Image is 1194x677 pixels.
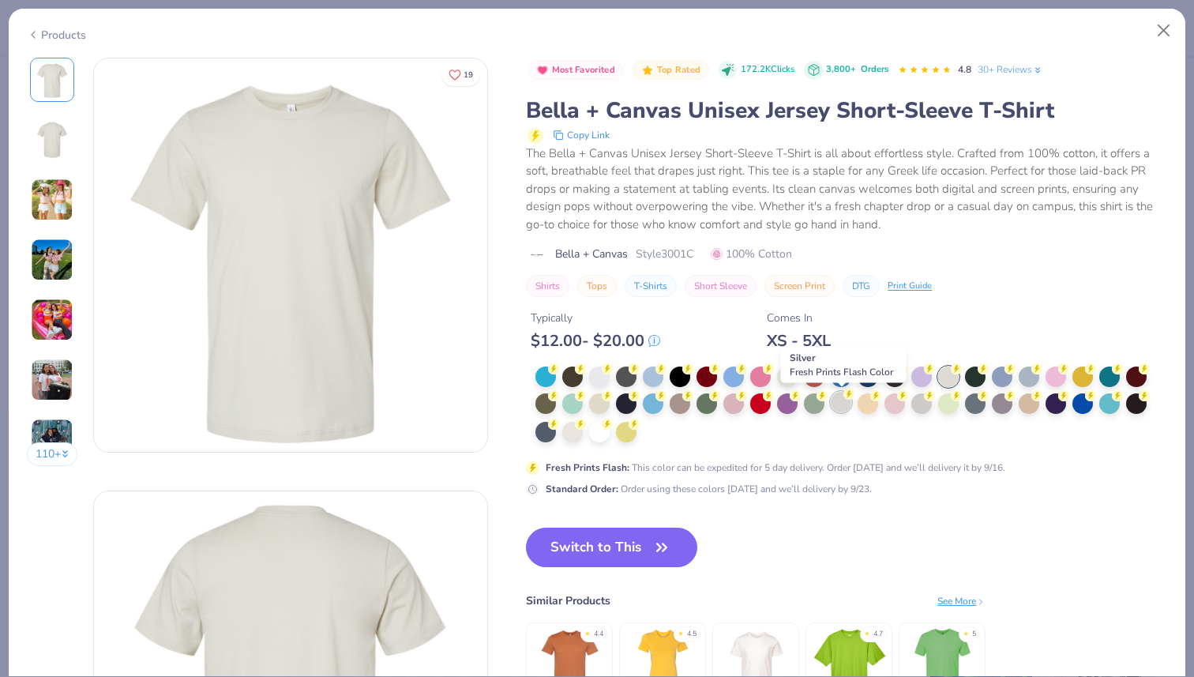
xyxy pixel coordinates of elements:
button: Like [441,63,480,86]
div: $ 12.00 - $ 20.00 [531,331,660,351]
img: Front [94,58,487,452]
button: Short Sleeve [685,275,757,297]
span: Style 3001C [636,246,693,262]
button: Screen Print [764,275,835,297]
button: T-Shirts [625,275,677,297]
div: XS - 5XL [767,331,831,351]
img: Back [33,121,71,159]
img: brand logo [526,249,547,261]
strong: Fresh Prints Flash : [546,461,629,474]
div: 5 [972,629,976,640]
div: The Bella + Canvas Unisex Jersey Short-Sleeve T-Shirt is all about effortless style. Crafted from... [526,145,1167,234]
div: Silver [781,347,907,383]
button: copy to clipboard [548,126,614,145]
span: 172.2K Clicks [741,63,794,77]
a: 30+ Reviews [978,62,1043,77]
button: Tops [577,275,617,297]
button: 110+ [27,442,78,466]
div: Print Guide [888,280,932,293]
div: ★ [584,629,591,635]
img: Top Rated sort [641,64,654,77]
div: 4.5 [687,629,696,640]
div: ★ [963,629,969,635]
img: User generated content [31,359,73,401]
button: Shirts [526,275,569,297]
div: Typically [531,310,660,326]
div: Bella + Canvas Unisex Jersey Short-Sleeve T-Shirt [526,96,1167,126]
div: 3,800+ [826,63,888,77]
div: 4.4 [594,629,603,640]
div: Comes In [767,310,831,326]
img: User generated content [31,299,73,341]
img: Most Favorited sort [536,64,549,77]
span: Top Rated [657,66,701,74]
span: 4.8 [958,63,971,76]
img: User generated content [31,179,73,221]
button: Badge Button [633,60,708,81]
div: 4.8 Stars [898,58,952,83]
div: Similar Products [526,592,610,609]
div: ★ [864,629,870,635]
button: DTG [843,275,880,297]
div: See More [937,594,986,608]
button: Close [1149,16,1179,46]
div: Products [27,27,86,43]
span: Fresh Prints Flash Color [790,366,893,378]
strong: Standard Order : [546,483,618,495]
button: Switch to This [526,528,697,567]
span: 100% Cotton [711,246,792,262]
img: User generated content [31,419,73,461]
div: This color can be expedited for 5 day delivery. Order [DATE] and we’ll delivery it by 9/16. [546,461,1005,475]
div: Order using these colors [DATE] and we’ll delivery by 9/23. [546,482,872,496]
button: Badge Button [528,60,623,81]
img: Front [33,61,71,99]
span: Bella + Canvas [555,246,628,262]
div: 4.7 [873,629,883,640]
span: 19 [464,71,473,79]
span: Most Favorited [552,66,615,74]
div: ★ [678,629,684,635]
img: User generated content [31,239,73,281]
span: Orders [861,63,888,75]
